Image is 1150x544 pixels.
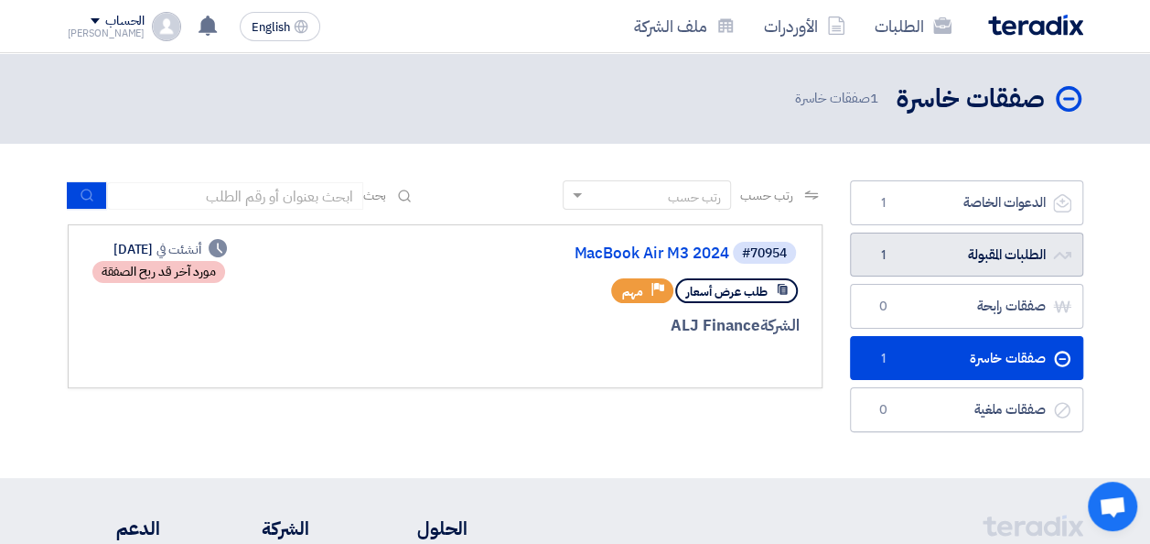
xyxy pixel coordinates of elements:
a: صفقات رابحة0 [850,284,1083,329]
span: English [252,21,290,34]
div: [DATE] [113,240,227,259]
a: الدعوات الخاصة1 [850,180,1083,225]
a: ملف الشركة [619,5,749,48]
li: الحلول [364,515,468,542]
span: أنشئت في [156,240,200,259]
a: صفقات خاسرة1 [850,336,1083,381]
button: English [240,12,320,41]
span: صفقات خاسرة [795,88,882,109]
input: ابحث بعنوان أو رقم الطلب [107,182,363,210]
span: 0 [873,401,895,419]
span: 1 [873,246,895,265]
a: الأوردرات [749,5,860,48]
li: الدعم [68,515,160,542]
div: ALJ Finance [360,314,800,338]
div: #70954 [742,247,787,260]
a: MacBook Air M3 2024 [363,245,729,262]
span: مهم [622,283,643,300]
div: [PERSON_NAME] [68,28,145,38]
img: profile_test.png [152,12,181,41]
span: طلب عرض أسعار [686,283,768,300]
div: مورد آخر قد ربح الصفقة [92,261,225,283]
span: 1 [873,194,895,212]
li: الشركة [214,515,309,542]
span: الشركة [760,314,800,337]
span: 1 [870,88,878,108]
a: صفقات ملغية0 [850,387,1083,432]
span: بحث [363,186,387,205]
div: الحساب [105,14,145,29]
span: رتب حسب [740,186,792,205]
span: 1 [873,350,895,368]
a: الطلبات [860,5,966,48]
h2: صفقات خاسرة [897,82,1045,117]
div: رتب حسب [668,188,721,207]
span: 0 [873,298,895,316]
div: Open chat [1088,482,1137,531]
a: الطلبات المقبولة1 [850,233,1083,277]
img: Teradix logo [988,15,1083,36]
